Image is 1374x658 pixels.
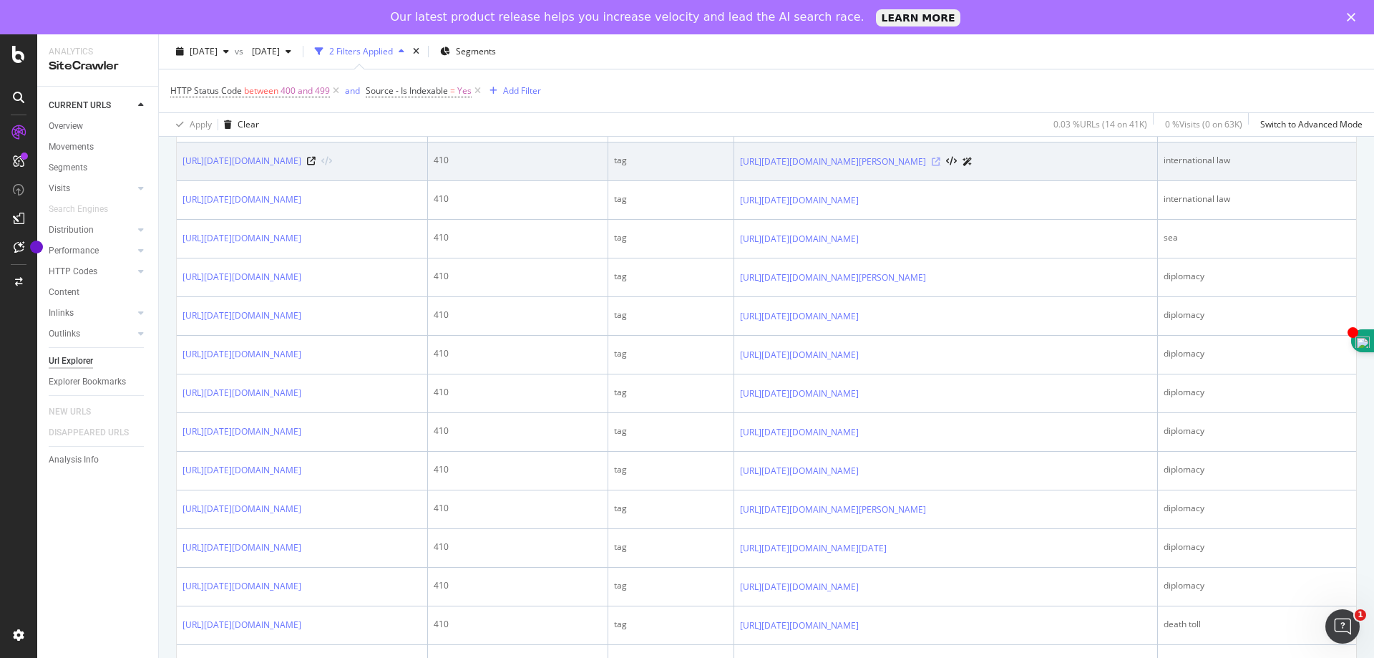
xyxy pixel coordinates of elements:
[740,580,859,594] a: [URL][DATE][DOMAIN_NAME]
[182,386,301,400] a: [URL][DATE][DOMAIN_NAME]
[49,326,134,342] a: Outlinks
[218,113,259,136] button: Clear
[49,98,134,113] a: CURRENT URLS
[366,84,448,97] span: Source - Is Indexable
[49,264,97,279] div: HTTP Codes
[434,541,602,553] div: 410
[49,453,99,468] div: Analysis Info
[182,463,301,478] a: [URL][DATE][DOMAIN_NAME]
[614,579,728,592] div: tag
[391,10,864,24] div: Our latest product release helps you increase velocity and lead the AI search race.
[1355,609,1366,621] span: 1
[49,354,148,369] a: Url Explorer
[49,46,147,58] div: Analytics
[182,231,301,246] a: [URL][DATE][DOMAIN_NAME]
[614,463,728,476] div: tag
[1165,118,1242,130] div: 0 % Visits ( 0 on 63K )
[614,502,728,515] div: tag
[434,347,602,360] div: 410
[307,157,316,165] a: Visit Online Page
[740,425,859,440] a: [URL][DATE][DOMAIN_NAME]
[946,157,957,167] button: View HTML Source
[614,618,728,631] div: tag
[182,270,301,284] a: [URL][DATE][DOMAIN_NAME]
[614,386,728,399] div: tag
[1347,13,1361,21] div: Close
[49,58,147,74] div: SiteCrawler
[49,374,126,390] div: Explorer Bookmarks
[1164,386,1350,399] div: diplomacy
[1164,541,1350,553] div: diplomacy
[1164,309,1350,321] div: diplomacy
[49,181,134,196] a: Visits
[49,202,122,217] a: Search Engines
[1164,425,1350,437] div: diplomacy
[49,285,79,300] div: Content
[740,464,859,478] a: [URL][DATE][DOMAIN_NAME]
[503,84,541,97] div: Add Filter
[182,541,301,555] a: [URL][DATE][DOMAIN_NAME]
[614,541,728,553] div: tag
[614,231,728,244] div: tag
[740,309,859,324] a: [URL][DATE][DOMAIN_NAME]
[1325,609,1360,644] iframe: Intercom live chat
[49,119,83,134] div: Overview
[1164,154,1350,167] div: international law
[170,113,212,136] button: Apply
[1053,118,1147,130] div: 0.03 % URLs ( 14 on 41K )
[434,579,602,592] div: 410
[182,502,301,516] a: [URL][DATE][DOMAIN_NAME]
[49,425,143,440] a: DISAPPEARED URLS
[49,243,134,258] a: Performance
[457,81,472,101] span: Yes
[170,40,235,63] button: [DATE]
[321,157,332,167] button: View HTML Source
[49,306,74,321] div: Inlinks
[235,45,246,57] span: vs
[740,271,926,285] a: [URL][DATE][DOMAIN_NAME][PERSON_NAME]
[434,425,602,437] div: 410
[434,502,602,515] div: 410
[49,326,80,342] div: Outlinks
[434,463,602,476] div: 410
[434,386,602,399] div: 410
[49,98,111,113] div: CURRENT URLS
[345,84,360,97] div: and
[281,81,330,101] span: 400 and 499
[1164,579,1350,592] div: diplomacy
[49,119,148,134] a: Overview
[49,160,87,175] div: Segments
[876,9,961,26] a: LEARN MORE
[614,309,728,321] div: tag
[434,270,602,283] div: 410
[49,202,108,217] div: Search Engines
[434,193,602,205] div: 410
[182,193,301,207] a: [URL][DATE][DOMAIN_NAME]
[740,232,859,246] a: [URL][DATE][DOMAIN_NAME]
[190,118,212,130] div: Apply
[49,140,148,155] a: Movements
[614,347,728,360] div: tag
[1164,231,1350,244] div: sea
[49,223,94,238] div: Distribution
[182,154,301,168] a: [URL][DATE][DOMAIN_NAME]
[244,84,278,97] span: between
[182,309,301,323] a: [URL][DATE][DOMAIN_NAME]
[49,181,70,196] div: Visits
[410,44,422,59] div: times
[49,374,148,390] a: Explorer Bookmarks
[49,264,134,279] a: HTTP Codes
[484,82,541,100] button: Add Filter
[614,270,728,283] div: tag
[49,453,148,468] a: Analysis Info
[49,306,134,321] a: Inlinks
[434,309,602,321] div: 410
[190,45,218,57] span: 2025 Jul. 1st
[182,618,301,632] a: [URL][DATE][DOMAIN_NAME]
[329,45,393,57] div: 2 Filters Applied
[1164,347,1350,360] div: diplomacy
[740,155,926,169] a: [URL][DATE][DOMAIN_NAME][PERSON_NAME]
[740,619,859,633] a: [URL][DATE][DOMAIN_NAME]
[1164,193,1350,205] div: international law
[932,158,940,166] a: Visit Online Page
